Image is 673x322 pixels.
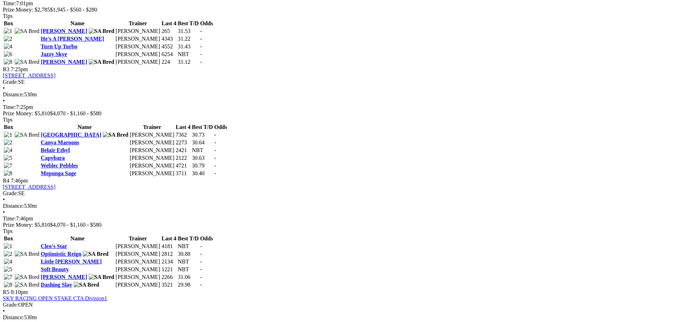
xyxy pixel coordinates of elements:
td: 224 [161,59,177,66]
td: 4181 [161,243,177,250]
span: Tips [3,117,13,123]
span: Distance: [3,91,24,97]
img: 5 [4,155,12,161]
span: - [200,259,202,265]
div: OPEN [3,302,670,308]
a: Belair Ethyl [41,147,70,153]
td: NBT [192,147,213,154]
span: - [200,243,202,249]
span: Box [4,235,13,241]
td: [PERSON_NAME] [115,281,161,288]
span: - [200,28,202,34]
span: Grade: [3,302,18,308]
div: 7:01pm [3,0,670,7]
span: R4 [3,178,9,184]
td: [PERSON_NAME] [115,35,161,42]
a: Weblec Pebbles [41,163,78,169]
td: NBT [177,51,199,58]
img: SA Bred [15,274,40,280]
div: SE [3,79,670,85]
th: Name [40,124,129,131]
span: Box [4,20,13,26]
span: - [214,163,216,169]
img: 7 [4,163,12,169]
span: $4,070 - $1,160 - $580 [50,222,102,228]
a: Mepunga Sage [41,170,76,176]
img: 1 [4,132,12,138]
a: [PERSON_NAME] [41,59,87,65]
td: [PERSON_NAME] [129,139,175,146]
td: 31.53 [177,28,199,35]
img: SA Bred [103,132,128,138]
td: 31.06 [177,274,199,281]
th: Odds [200,20,213,27]
td: 7362 [175,131,191,138]
span: - [214,170,216,176]
span: • [3,308,5,314]
td: 31.12 [177,59,199,66]
span: • [3,209,5,215]
a: [STREET_ADDRESS] [3,184,55,190]
td: [PERSON_NAME] [129,131,175,138]
td: 2122 [175,155,191,162]
span: - [214,139,216,145]
a: He's A [PERSON_NAME] [41,36,104,42]
div: 530m [3,314,670,321]
span: - [200,51,202,57]
div: Prize Money: $5,810 [3,110,670,117]
div: Prize Money: $2,785 [3,7,670,13]
th: Trainer [115,235,161,242]
th: Best T/D [177,235,199,242]
span: Time: [3,0,16,6]
th: Best T/D [192,124,213,131]
span: - [214,155,216,161]
span: $4,070 - $1,160 - $580 [50,110,102,116]
img: 2 [4,36,12,42]
a: Capybara [41,155,64,161]
span: Time: [3,104,16,110]
span: Tips [3,13,13,19]
th: Odds [214,124,227,131]
img: SA Bred [74,282,99,288]
td: 30.88 [177,251,199,258]
span: - [200,266,202,272]
td: 30.73 [192,131,213,138]
div: SE [3,190,670,197]
td: 2273 [175,139,191,146]
span: • [3,98,5,104]
img: 8 [4,59,12,65]
span: 7:25pm [11,66,28,72]
td: 30.63 [192,155,213,162]
img: 8 [4,282,12,288]
span: Box [4,124,13,130]
td: [PERSON_NAME] [129,155,175,162]
img: 2 [4,139,12,146]
td: NBT [177,258,199,265]
td: 30.40 [192,170,213,177]
img: 4 [4,259,12,265]
td: 265 [161,28,177,35]
td: NBT [177,243,199,250]
span: Time: [3,215,16,221]
span: 8:10pm [11,289,28,295]
div: 530m [3,203,670,209]
a: Jazzy Skye [41,51,67,57]
th: Last 4 [161,235,177,242]
td: 4721 [175,162,191,169]
td: 31.43 [177,43,199,50]
a: [GEOGRAPHIC_DATA] [41,132,101,138]
div: 7:25pm [3,104,670,110]
a: Soft Beauty [41,266,69,272]
td: [PERSON_NAME] [115,28,161,35]
span: Grade: [3,79,18,85]
td: 4343 [161,35,177,42]
span: - [200,36,202,42]
a: SKY RACING OPEN STAKE CTA Division1 [3,295,107,301]
td: NBT [177,266,199,273]
a: [STREET_ADDRESS] [3,73,55,78]
td: [PERSON_NAME] [115,258,161,265]
td: [PERSON_NAME] [115,59,161,66]
td: 30.64 [192,139,213,146]
img: SA Bred [83,251,108,257]
td: 1221 [161,266,177,273]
